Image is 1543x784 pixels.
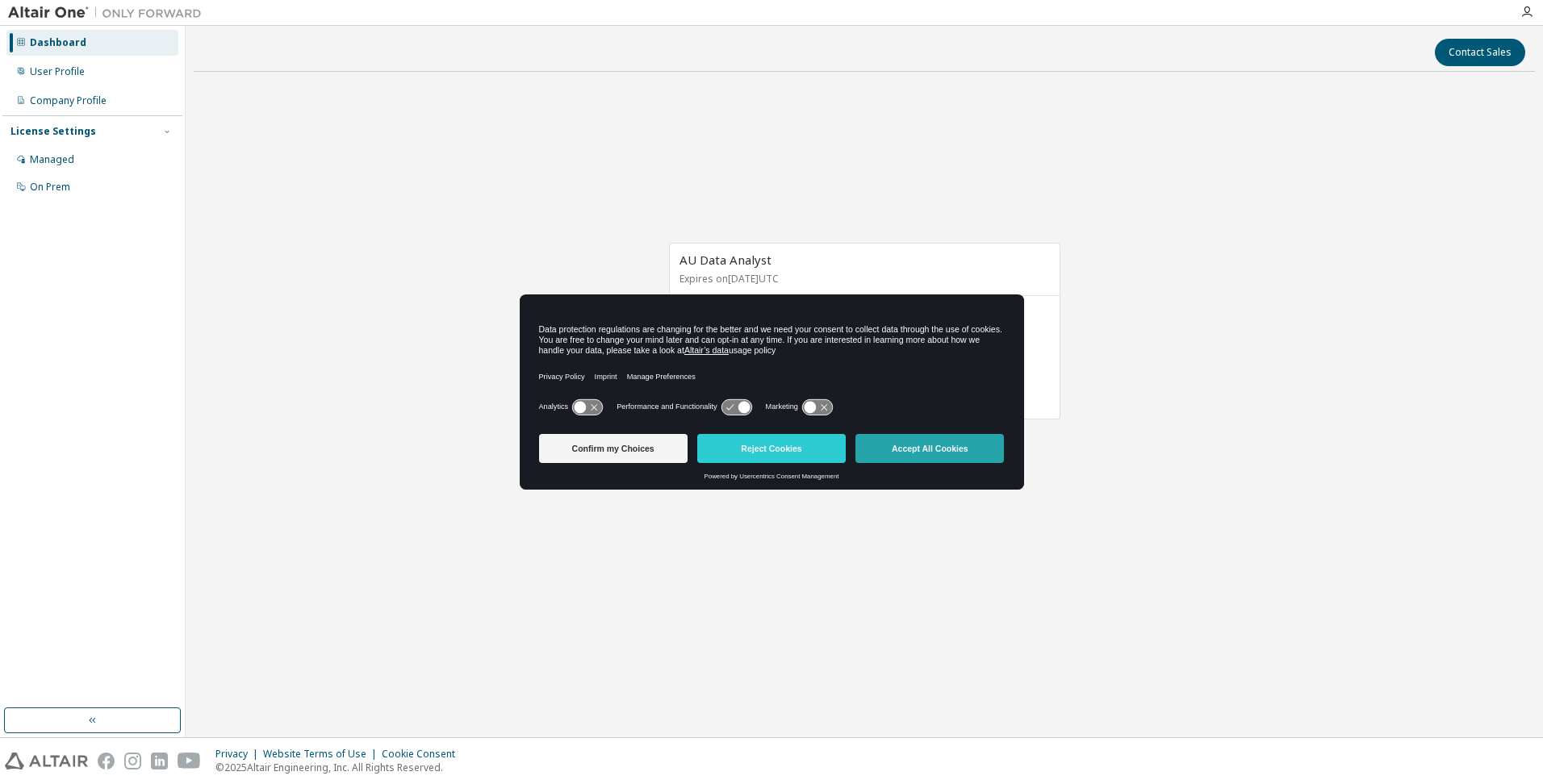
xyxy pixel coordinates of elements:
img: altair_logo.svg [5,753,88,769]
div: Company Profile [30,94,107,107]
img: Altair One [8,5,210,21]
div: User Profile [30,65,85,78]
p: © 2025 Altair Engineering, Inc. All Rights Reserved. [215,761,465,774]
div: License Settings [10,125,96,138]
div: Dashboard [30,36,86,49]
div: Privacy [215,748,263,761]
img: youtube.svg [178,753,201,769]
div: Managed [30,153,74,166]
img: linkedin.svg [151,753,168,769]
div: Cookie Consent [382,748,465,761]
div: Website Terms of Use [263,748,382,761]
p: Expires on [DATE] UTC [680,272,1046,286]
img: facebook.svg [98,753,115,769]
button: Contact Sales [1435,39,1525,66]
div: On Prem [30,181,70,194]
img: instagram.svg [124,753,141,769]
span: AU Data Analyst [680,252,771,268]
